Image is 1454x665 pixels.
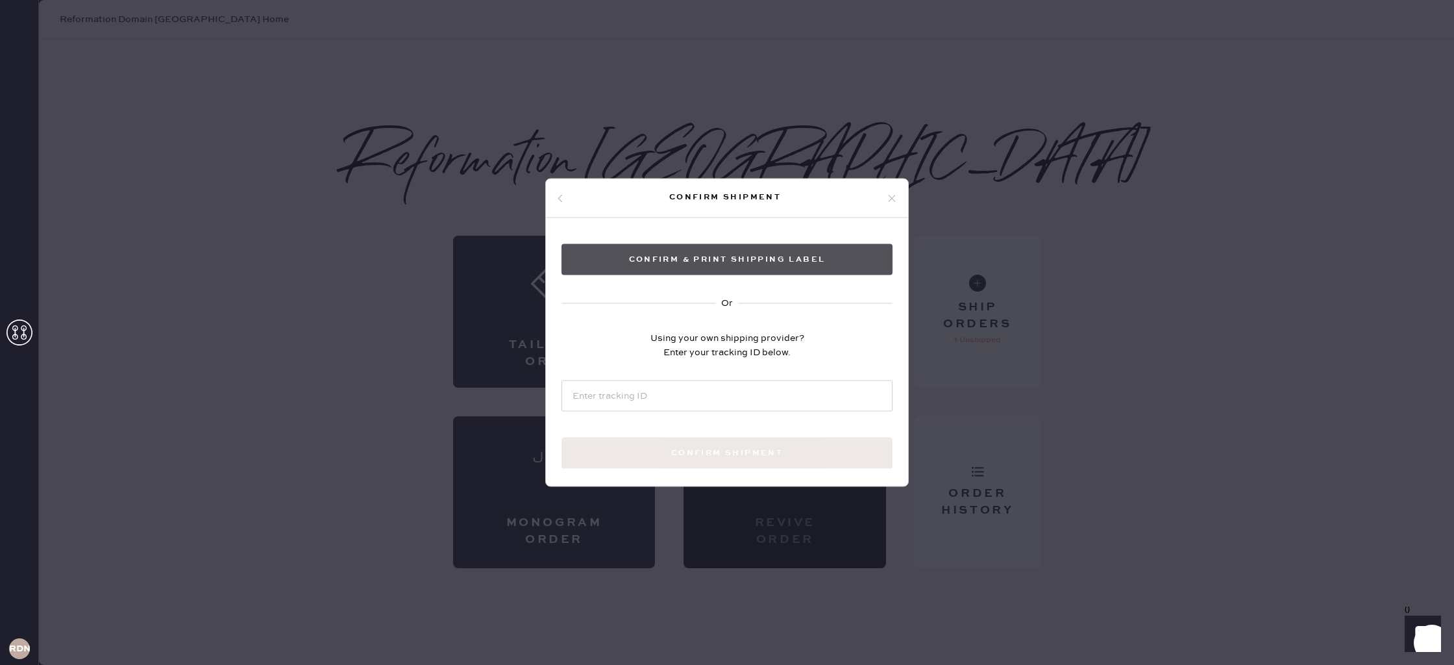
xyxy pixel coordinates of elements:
h3: RDNA [9,644,30,653]
div: Confirm shipment [564,189,886,205]
input: Enter tracking ID [561,381,893,412]
div: Or [721,296,733,310]
div: Using your own shipping provider? Enter your tracking ID below. [650,331,804,360]
button: Confirm shipment [561,438,893,469]
iframe: Front Chat [1392,607,1448,662]
button: Confirm & Print shipping label [561,244,893,275]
